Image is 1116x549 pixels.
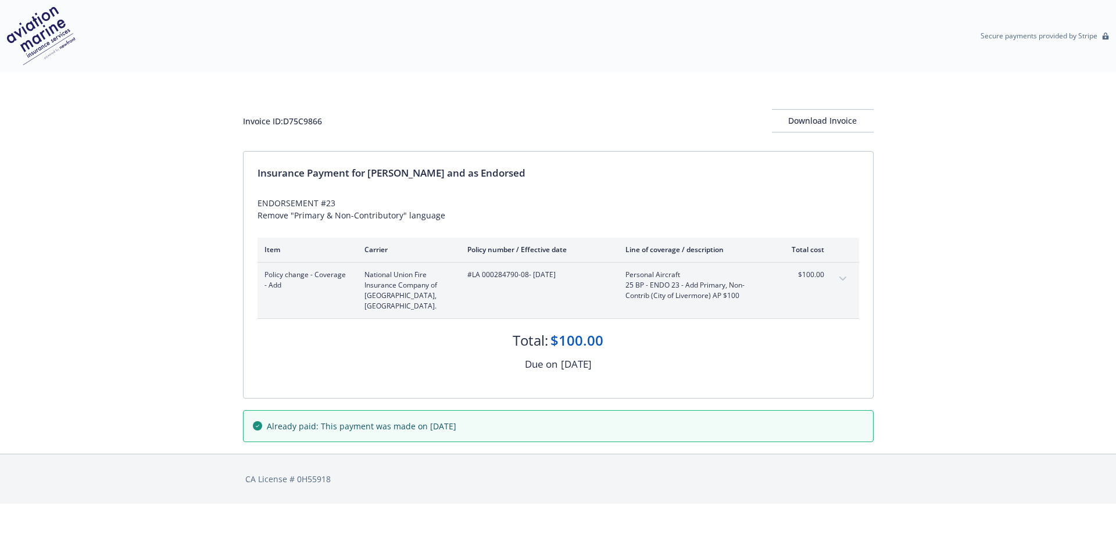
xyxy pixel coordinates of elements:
div: Policy change - Coverage - AddNational Union Fire Insurance Company of [GEOGRAPHIC_DATA], [GEOGRA... [257,263,859,318]
span: $100.00 [781,270,824,280]
span: 25 BP - ENDO 23 - Add Primary, Non-Contrib (City of Livermore) AP $100 [625,280,762,301]
button: Download Invoice [772,109,874,132]
span: National Union Fire Insurance Company of [GEOGRAPHIC_DATA], [GEOGRAPHIC_DATA]. [364,270,449,311]
div: Total: [513,331,548,350]
span: #LA 000284790-08 - [DATE] [467,270,607,280]
div: [DATE] [561,357,592,372]
div: Invoice ID: D75C9866 [243,115,322,127]
span: Policy change - Coverage - Add [264,270,346,290]
span: Already paid: This payment was made on [DATE] [267,420,456,432]
p: Secure payments provided by Stripe [981,31,1097,41]
button: expand content [834,270,852,288]
span: Personal Aircraft25 BP - ENDO 23 - Add Primary, Non-Contrib (City of Livermore) AP $100 [625,270,762,301]
div: Download Invoice [772,110,874,132]
div: Line of coverage / description [625,245,762,254]
div: Insurance Payment for [PERSON_NAME] and as Endorsed [257,166,859,181]
div: Due on [525,357,557,372]
span: Personal Aircraft [625,270,762,280]
div: ENDORSEMENT #23 Remove "Primary & Non-Contributory" language [257,197,859,221]
div: CA License # 0H55918 [245,473,871,485]
div: Item [264,245,346,254]
div: Total cost [781,245,824,254]
div: Carrier [364,245,449,254]
div: $100.00 [550,331,603,350]
div: Policy number / Effective date [467,245,607,254]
